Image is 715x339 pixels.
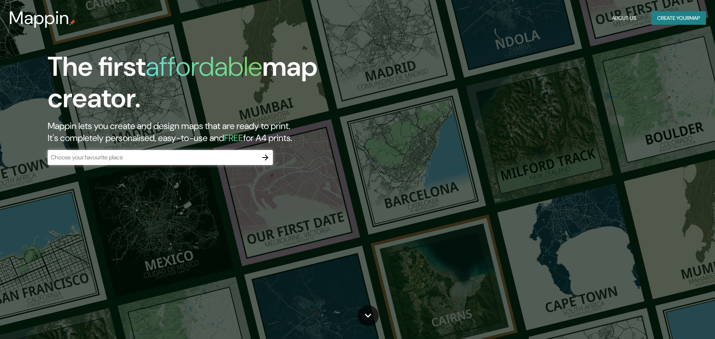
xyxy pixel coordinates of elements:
button: Create yourmap [651,11,706,25]
input: Choose your favourite place [48,153,258,162]
iframe: Help widget launcher [648,310,707,331]
h1: affordable [146,49,262,84]
img: mappin-pin [69,19,75,25]
h2: Mappin lets you create and design maps that are ready to print. It's completely personalised, eas... [48,120,405,144]
h3: Mappin [9,7,69,28]
h5: FREE [224,132,243,144]
h1: The first map creator. [48,51,405,120]
button: About Us [609,11,639,25]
